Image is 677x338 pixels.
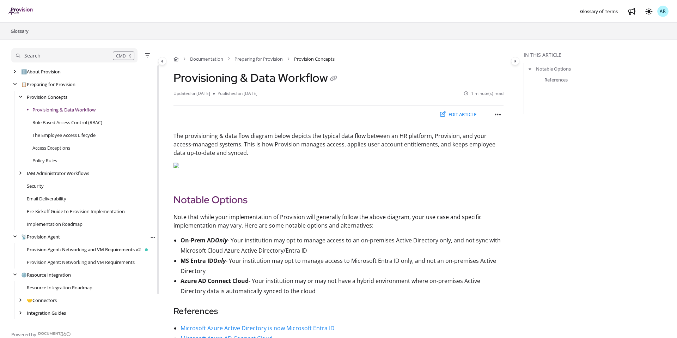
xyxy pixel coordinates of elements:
[181,235,504,256] li: - Your institution may opt to manage access to an on-premises Active Directory only, and not sync...
[657,6,669,17] button: AR
[181,236,227,244] strong: On-Prem AD
[173,90,213,97] li: Updated on [DATE]
[32,106,96,113] a: Provisioning & Data Workflow
[27,246,141,253] a: Provision Agent: Networking and VM Requirements v2
[173,192,504,207] h2: Notable Options
[173,71,339,85] h1: Provisioning & Data Workflow
[173,213,504,230] p: Note that while your implementation of Provision will generally follow the above diagram, your us...
[215,236,227,244] em: Only
[17,94,24,101] div: arrow
[173,305,504,318] h3: References
[234,55,283,62] a: Preparing for Provision
[113,52,134,60] div: CMD+K
[38,332,71,336] img: Document360
[213,90,257,97] li: Published on [DATE]
[11,68,18,75] div: arrow
[21,68,61,75] a: About Provision
[27,195,66,202] a: Email Deliverability
[492,109,504,120] button: Article more options
[11,234,18,240] div: arrow
[181,256,504,276] li: - Your institution may opt to manage access to Microsoft Entra ID only, and not an on-premises Ac...
[11,330,71,338] a: Powered by Document360 - opens in a new tab
[8,7,33,15] img: brand logo
[181,276,504,296] li: - Your institution may or may not have a hybrid environment where on-premises Active Directory da...
[27,297,32,303] span: 🤝
[181,257,226,265] strong: MS Entra ID
[173,132,504,157] p: The provisioning & data flow diagram below depicts the typical data flow between an HR platform, ...
[27,182,44,189] a: Security
[527,65,533,73] button: arrow
[21,68,27,75] span: ℹ️
[27,309,66,316] a: Integration Guides
[10,27,29,35] a: Glossary
[27,284,92,291] a: Resource Integration Roadmap
[27,221,83,228] a: Implementation Roadmap
[149,233,156,241] div: More options
[190,55,223,62] a: Documentation
[11,322,18,329] div: arrow
[27,208,125,215] a: Pre-Kickoff Guide to Provision Implementation
[21,81,27,87] span: 📋
[32,157,57,164] a: Policy Rules
[660,8,666,15] span: AR
[328,73,339,85] button: Copy link of Provisioning & Data Workflow
[21,272,27,278] span: ⚙️
[21,234,27,240] span: 📡
[536,65,571,72] a: Notable Options
[17,310,24,316] div: arrow
[11,81,18,88] div: arrow
[143,51,152,60] button: Filter
[213,257,226,265] em: Only
[21,81,75,88] a: Preparing for Provision
[149,234,156,241] button: Article more options
[173,163,504,168] img: ProvisionIAM%20-%20Provisioning%20&%20Data%20Flow%20Diagram%20-%20Standard%20Flow%20Diagram.jpeg
[524,51,674,59] div: In this article
[27,170,89,177] a: IAM Administrator Workflows
[27,259,135,266] a: Provision Agent: Networking and VM Requirements
[17,170,24,177] div: arrow
[24,52,41,60] div: Search
[158,57,166,65] button: Category toggle
[21,322,27,329] span: 📖
[11,48,138,62] button: Search
[173,55,179,62] a: Home
[464,90,504,97] li: 1 minute(s) read
[181,277,249,285] strong: Azure AD Connect Cloud
[643,6,654,17] button: Theme options
[21,271,71,278] a: Resource Integration
[8,7,33,16] a: Project logo
[17,297,24,304] div: arrow
[32,132,96,139] a: The Employee Access Lifecycle
[294,55,335,62] span: Provision Concepts
[544,76,568,83] a: References
[21,233,60,240] a: Provision Agent
[32,119,102,126] a: Role Based Access Control (RBAC)
[511,57,519,65] button: Category toggle
[27,93,67,101] a: Provision Concepts
[27,297,57,304] a: Connectors
[11,272,18,278] div: arrow
[32,144,70,151] a: Access Exceptions
[626,6,638,17] a: Whats new
[11,331,36,338] span: Powered by
[21,322,60,329] a: Using Provision
[435,109,481,120] button: Edit article
[181,324,335,332] a: Microsoft Azure Active Directory is now Microsoft Entra ID
[580,8,618,14] span: Glossary of Terms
